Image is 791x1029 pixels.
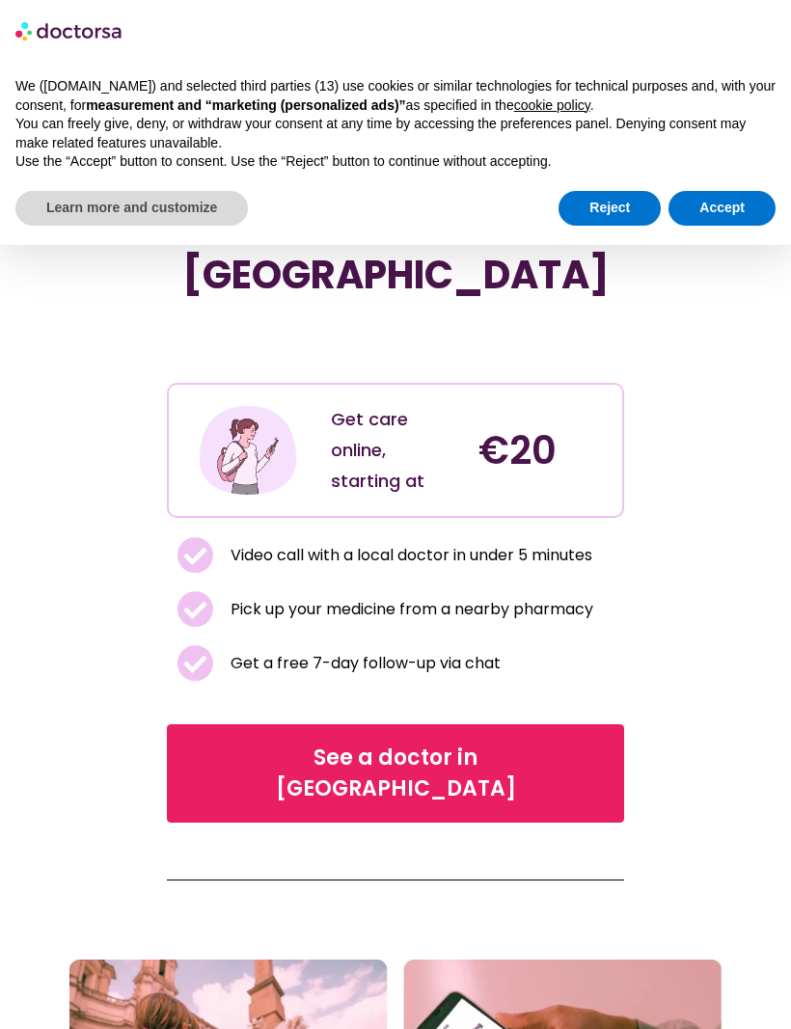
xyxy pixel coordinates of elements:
[15,191,248,226] button: Learn more and customize
[478,427,607,474] h4: €20
[331,404,459,497] div: Get care online, starting at
[192,743,598,804] span: See a doctor in [GEOGRAPHIC_DATA]
[226,596,593,623] span: Pick up your medicine from a nearby pharmacy
[197,399,299,501] img: Illustration depicting a young woman in a casual outfit, engaged with her smartphone. She has a p...
[15,77,776,115] p: We ([DOMAIN_NAME]) and selected third parties (13) use cookies or similar technologies for techni...
[177,340,614,364] iframe: Customer reviews powered by Trustpilot
[559,191,661,226] button: Reject
[514,97,590,113] a: cookie policy
[177,317,614,340] iframe: Customer reviews powered by Trustpilot
[86,97,405,113] strong: measurement and “marketing (personalized ads)”
[15,115,776,152] p: You can freely give, deny, or withdraw your consent at any time by accessing the preferences pane...
[15,152,776,172] p: Use the “Accept” button to consent. Use the “Reject” button to continue without accepting.
[226,650,501,677] span: Get a free 7-day follow-up via chat
[167,724,623,823] a: See a doctor in [GEOGRAPHIC_DATA]
[15,15,123,46] img: logo
[668,191,776,226] button: Accept
[177,159,614,298] h1: Find a doctor near me in [GEOGRAPHIC_DATA]
[226,542,592,569] span: Video call with a local doctor in under 5 minutes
